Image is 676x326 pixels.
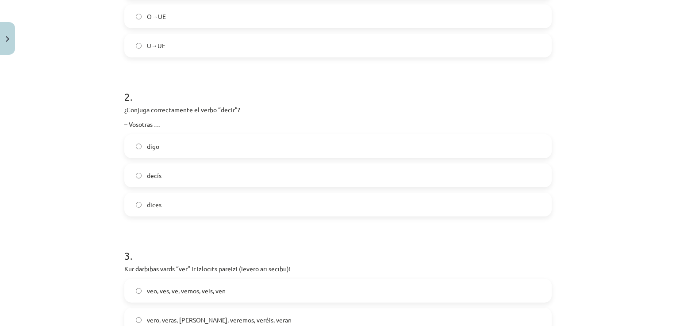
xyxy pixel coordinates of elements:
[136,288,142,294] input: veo, ves, ve, vemos, veis, ven
[6,36,9,42] img: icon-close-lesson-0947bae3869378f0d4975bcd49f059093ad1ed9edebbc8119c70593378902aed.svg
[147,171,161,180] span: decís
[124,120,552,129] p: – Vosotras …
[147,142,159,151] span: digo
[136,43,142,49] input: U→UE
[147,315,292,325] span: vero, veras, [PERSON_NAME], veremos, veréis, veran
[147,12,166,21] span: O→UE
[147,41,165,50] span: U→UE
[147,286,226,296] span: veo, ves, ve, vemos, veis, ven
[124,105,552,114] p: ¿Conjuga correctamente el verbo “decir”?
[124,75,552,102] h1: 2 .
[124,264,552,273] p: Kur darbības vārds “ver” ir izlocīts pareizi (ievēro arī secību)!
[136,202,142,208] input: dices
[136,14,142,19] input: O→UE
[136,173,142,178] input: decís
[136,317,142,323] input: vero, veras, [PERSON_NAME], veremos, veréis, veran
[147,200,161,209] span: dices
[124,234,552,262] h1: 3 .
[136,144,142,149] input: digo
